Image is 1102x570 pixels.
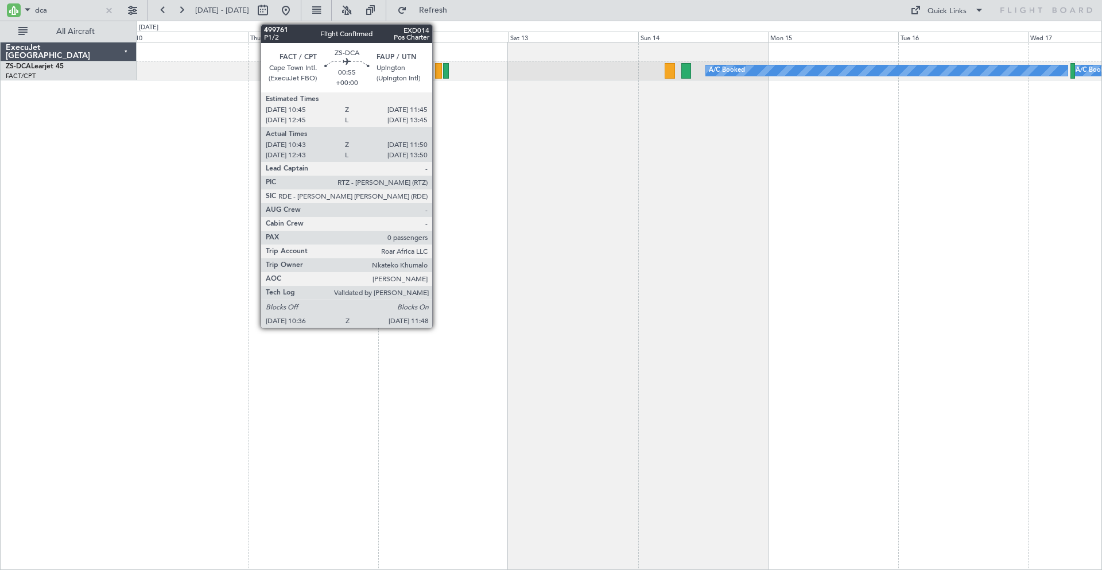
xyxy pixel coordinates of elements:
[378,32,508,42] div: Fri 12
[35,2,101,19] input: A/C (Reg. or Type)
[768,32,898,42] div: Mon 15
[392,1,461,20] button: Refresh
[6,72,36,80] a: FACT/CPT
[905,1,990,20] button: Quick Links
[6,63,31,70] span: ZS-DCA
[508,32,638,42] div: Sat 13
[6,63,64,70] a: ZS-DCALearjet 45
[139,23,158,33] div: [DATE]
[638,32,768,42] div: Sun 14
[898,32,1028,42] div: Tue 16
[13,22,125,41] button: All Aircraft
[409,6,457,14] span: Refresh
[928,6,967,17] div: Quick Links
[248,32,378,42] div: Thu 11
[195,5,249,15] span: [DATE] - [DATE]
[709,62,745,79] div: A/C Booked
[118,32,248,42] div: Wed 10
[30,28,121,36] span: All Aircraft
